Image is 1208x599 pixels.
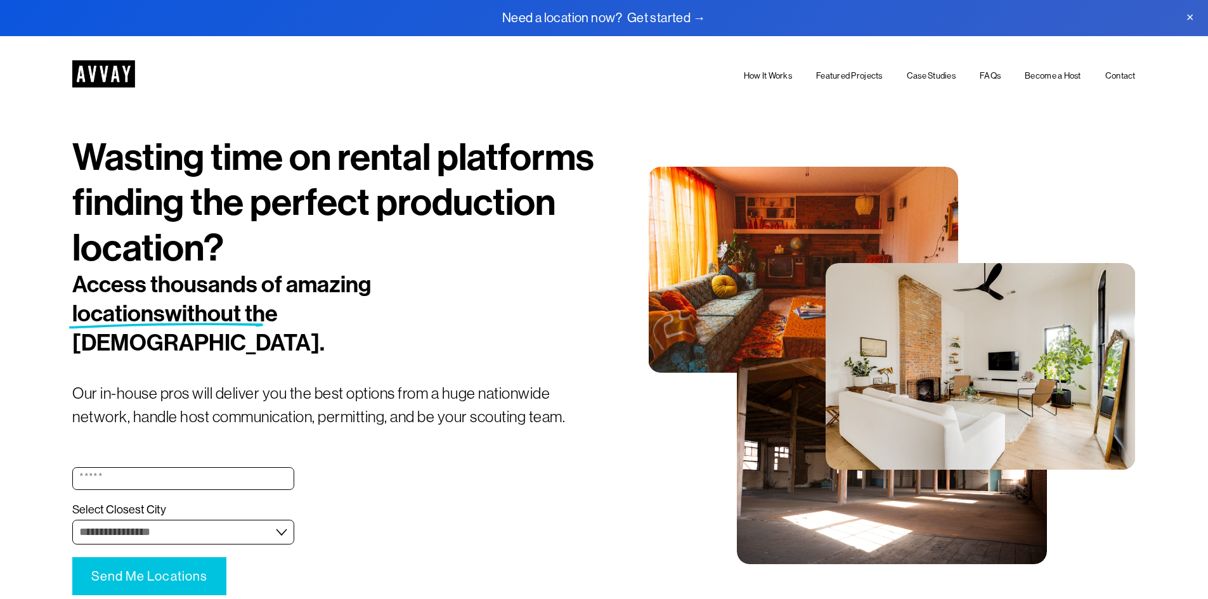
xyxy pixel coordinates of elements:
img: AVVAY - The First Nationwide Location Scouting Co. [72,60,135,87]
a: Become a Host [1025,68,1081,83]
span: Select Closest City [72,503,166,517]
a: Featured Projects [816,68,883,83]
a: Contact [1105,68,1136,83]
h1: Wasting time on rental platforms finding the perfect production location? [72,135,604,271]
span: without the [DEMOGRAPHIC_DATA]. [72,300,325,357]
a: FAQs [980,68,1001,83]
a: How It Works [744,68,792,83]
span: Send Me Locations [91,569,207,584]
h2: Access thousands of amazing locations [72,271,516,357]
button: Send Me LocationsSend Me Locations [72,557,226,595]
a: Case Studies [907,68,956,83]
p: Our in-house pros will deliver you the best options from a huge nationwide network, handle host c... [72,382,604,429]
select: Select Closest City [72,520,294,544]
